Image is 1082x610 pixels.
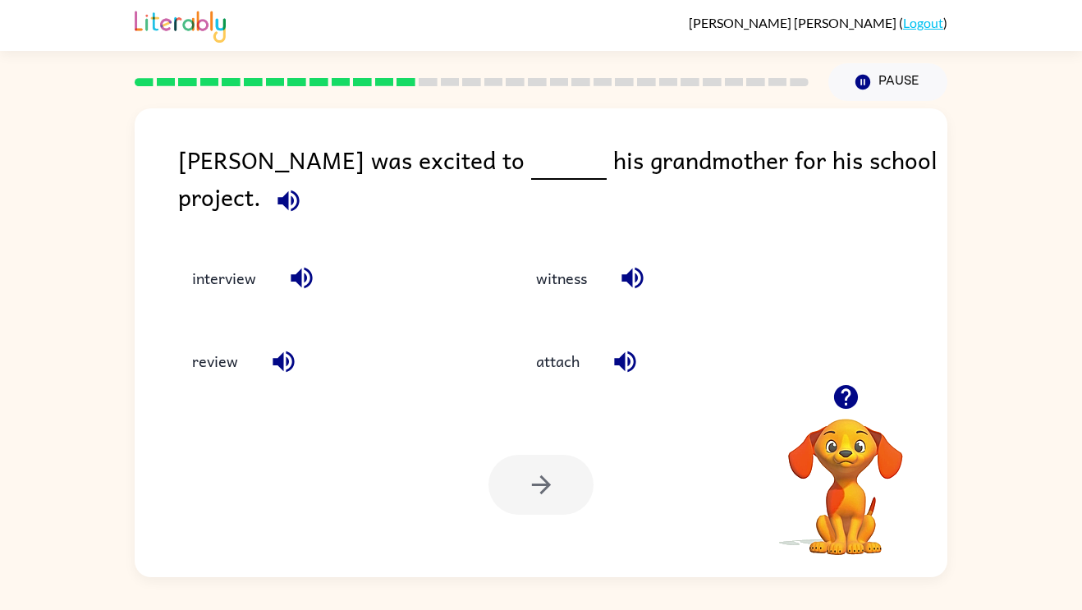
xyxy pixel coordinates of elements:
button: interview [176,256,273,300]
button: attach [520,339,596,383]
a: Logout [903,15,943,30]
video: Your browser must support playing .mp4 files to use Literably. Please try using another browser. [763,393,928,557]
button: review [176,339,254,383]
div: [PERSON_NAME] was excited to his grandmother for his school project. [178,141,947,223]
img: Literably [135,7,226,43]
div: ( ) [689,15,947,30]
span: [PERSON_NAME] [PERSON_NAME] [689,15,899,30]
button: Pause [828,63,947,101]
button: witness [520,256,603,300]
